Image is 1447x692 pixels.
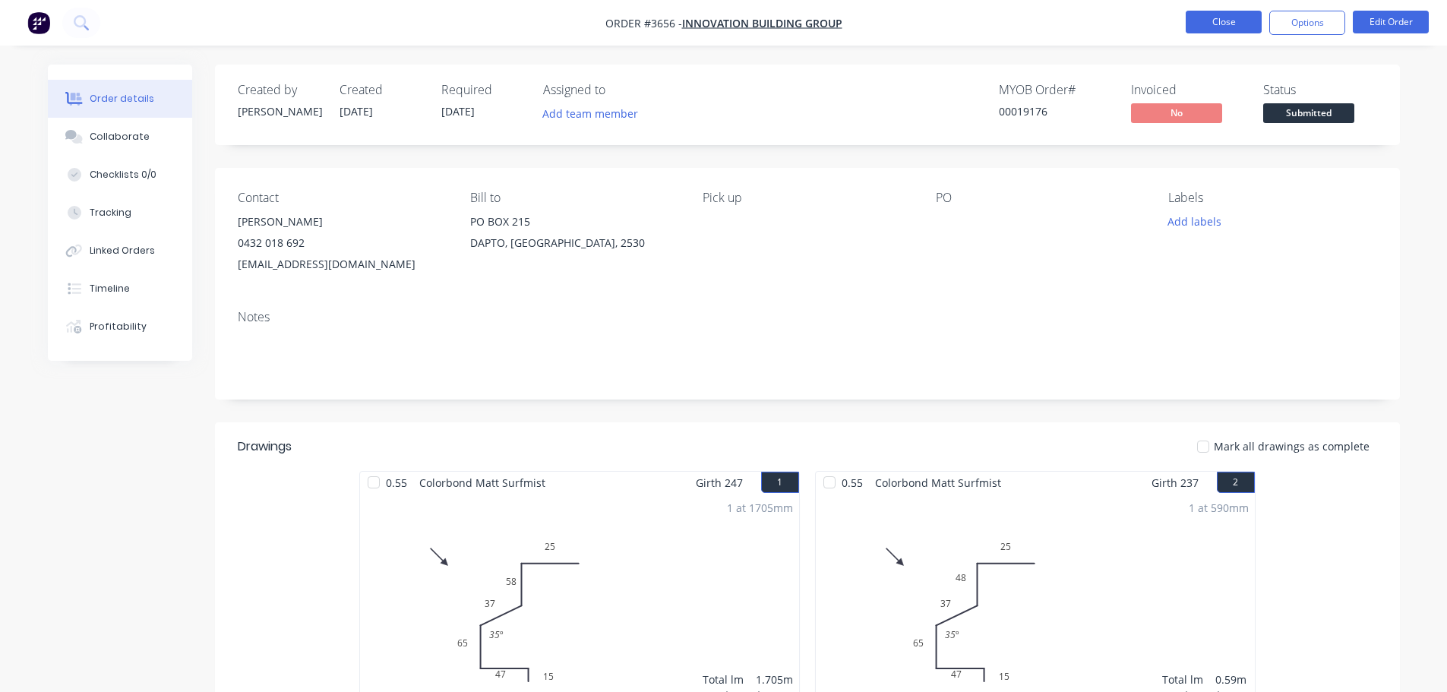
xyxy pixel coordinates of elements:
[340,83,423,97] div: Created
[27,11,50,34] img: Factory
[682,16,842,30] a: INNOVATION BUILDING GROUP
[441,104,475,118] span: [DATE]
[48,308,192,346] button: Profitability
[534,103,646,124] button: Add team member
[90,282,130,295] div: Timeline
[441,83,525,97] div: Required
[727,500,793,516] div: 1 at 1705mm
[238,211,446,232] div: [PERSON_NAME]
[1214,438,1370,454] span: Mark all drawings as complete
[470,211,678,232] div: PO BOX 215
[413,472,551,494] span: Colorbond Matt Surfmist
[1353,11,1429,33] button: Edit Order
[90,244,155,258] div: Linked Orders
[761,472,799,493] button: 1
[48,270,192,308] button: Timeline
[1263,103,1354,126] button: Submitted
[605,16,682,30] span: Order #3656 -
[1269,11,1345,35] button: Options
[1162,671,1203,687] div: Total lm
[238,254,446,275] div: [EMAIL_ADDRESS][DOMAIN_NAME]
[90,206,131,220] div: Tracking
[999,83,1113,97] div: MYOB Order #
[1263,83,1377,97] div: Status
[1215,671,1249,687] div: 0.59m
[543,103,646,124] button: Add team member
[340,104,373,118] span: [DATE]
[1263,103,1354,122] span: Submitted
[48,156,192,194] button: Checklists 0/0
[90,130,150,144] div: Collaborate
[48,118,192,156] button: Collaborate
[238,83,321,97] div: Created by
[238,438,292,456] div: Drawings
[703,671,744,687] div: Total lm
[836,472,869,494] span: 0.55
[238,232,446,254] div: 0432 018 692
[48,80,192,118] button: Order details
[48,232,192,270] button: Linked Orders
[470,211,678,260] div: PO BOX 215DAPTO, [GEOGRAPHIC_DATA], 2530
[1186,11,1262,33] button: Close
[1160,211,1230,232] button: Add labels
[238,310,1377,324] div: Notes
[756,671,793,687] div: 1.705m
[1131,103,1222,122] span: No
[470,232,678,254] div: DAPTO, [GEOGRAPHIC_DATA], 2530
[380,472,413,494] span: 0.55
[470,191,678,205] div: Bill to
[1189,500,1249,516] div: 1 at 590mm
[696,472,743,494] span: Girth 247
[238,211,446,275] div: [PERSON_NAME]0432 018 692[EMAIL_ADDRESS][DOMAIN_NAME]
[238,191,446,205] div: Contact
[543,83,695,97] div: Assigned to
[90,168,156,182] div: Checklists 0/0
[1168,191,1376,205] div: Labels
[703,191,911,205] div: Pick up
[238,103,321,119] div: [PERSON_NAME]
[1152,472,1199,494] span: Girth 237
[869,472,1007,494] span: Colorbond Matt Surfmist
[936,191,1144,205] div: PO
[90,92,154,106] div: Order details
[1217,472,1255,493] button: 2
[999,103,1113,119] div: 00019176
[48,194,192,232] button: Tracking
[1131,83,1245,97] div: Invoiced
[90,320,147,333] div: Profitability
